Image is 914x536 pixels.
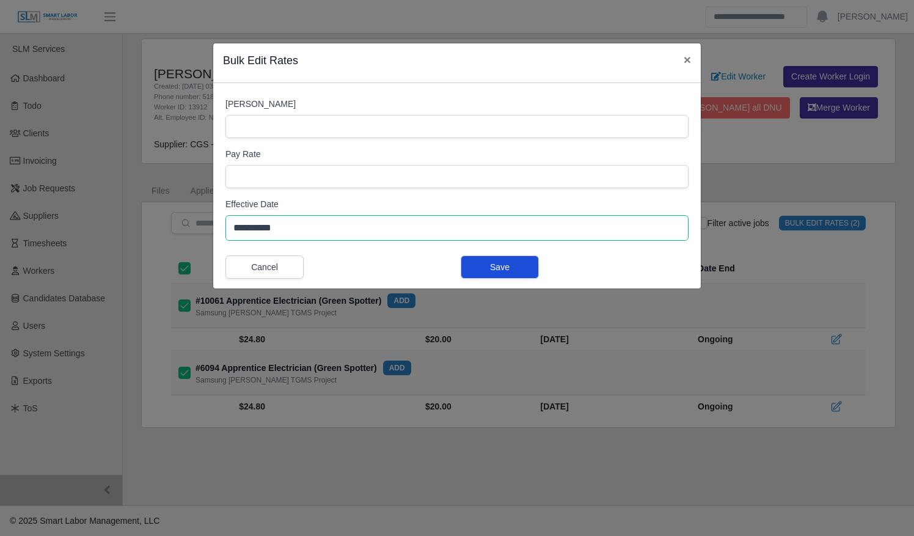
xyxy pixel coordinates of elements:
[461,255,539,279] button: Save
[225,148,689,160] label: Pay Rate
[674,43,701,76] button: Close
[225,198,689,210] label: Effective Date
[225,255,304,279] button: Cancel
[225,98,689,110] label: [PERSON_NAME]
[684,53,691,67] span: ×
[223,53,298,68] h3: Bulk Edit Rates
